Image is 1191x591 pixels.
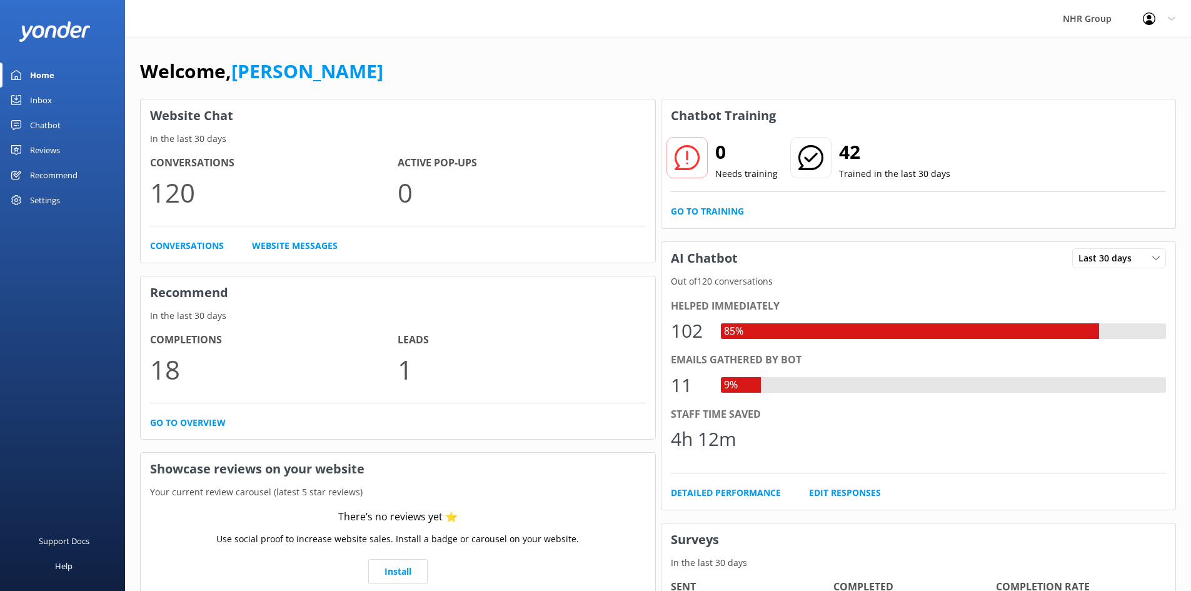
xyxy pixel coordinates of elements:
h4: Conversations [150,155,398,171]
p: In the last 30 days [141,309,655,323]
p: 0 [398,171,645,213]
h4: Completions [150,332,398,348]
h2: 42 [839,137,950,167]
h3: Surveys [661,523,1176,556]
span: Last 30 days [1078,251,1139,265]
div: 102 [671,316,708,346]
p: Needs training [715,167,778,181]
div: Settings [30,188,60,213]
div: Staff time saved [671,407,1167,423]
h4: Leads [398,332,645,348]
a: Website Messages [252,239,338,253]
p: 120 [150,171,398,213]
a: Edit Responses [809,486,881,500]
a: Go to overview [150,416,226,430]
p: 1 [398,348,645,390]
h1: Welcome, [140,56,383,86]
a: Detailed Performance [671,486,781,500]
h3: Website Chat [141,99,655,132]
div: Help [55,553,73,578]
div: Home [30,63,54,88]
div: 85% [721,323,746,340]
h3: AI Chatbot [661,242,747,275]
p: In the last 30 days [141,132,655,146]
h4: Active Pop-ups [398,155,645,171]
a: [PERSON_NAME] [231,58,383,84]
a: Go to Training [671,205,744,218]
h2: 0 [715,137,778,167]
p: Use social proof to increase website sales. Install a badge or carousel on your website. [216,532,579,546]
p: Out of 120 conversations [661,275,1176,288]
p: In the last 30 days [661,556,1176,570]
p: Trained in the last 30 days [839,167,950,181]
div: 4h 12m [671,424,736,454]
div: There’s no reviews yet ⭐ [338,509,458,525]
div: Helped immediately [671,298,1167,315]
div: 11 [671,370,708,400]
h3: Showcase reviews on your website [141,453,655,485]
img: yonder-white-logo.png [19,21,91,42]
div: Inbox [30,88,52,113]
a: Conversations [150,239,224,253]
a: Install [368,559,428,584]
div: 9% [721,377,741,393]
p: Your current review carousel (latest 5 star reviews) [141,485,655,499]
p: 18 [150,348,398,390]
div: Support Docs [39,528,89,553]
div: Recommend [30,163,78,188]
div: Emails gathered by bot [671,352,1167,368]
h3: Chatbot Training [661,99,785,132]
div: Reviews [30,138,60,163]
h3: Recommend [141,276,655,309]
div: Chatbot [30,113,61,138]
